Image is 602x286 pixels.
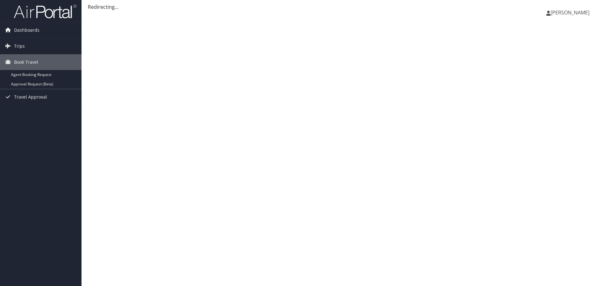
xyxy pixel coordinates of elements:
img: airportal-logo.png [14,4,77,19]
a: [PERSON_NAME] [546,3,596,22]
span: Book Travel [14,54,38,70]
span: Dashboards [14,22,40,38]
span: Trips [14,38,25,54]
div: Redirecting... [88,3,596,11]
span: Travel Approval [14,89,47,105]
span: [PERSON_NAME] [551,9,589,16]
